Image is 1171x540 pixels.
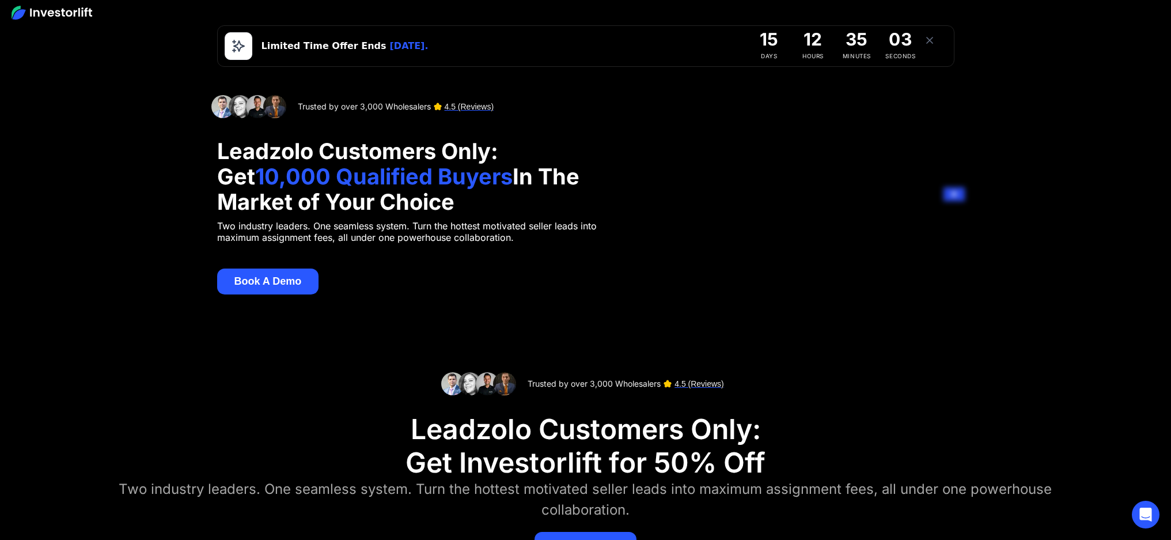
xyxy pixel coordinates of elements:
[217,138,623,214] h1: Leadzolo Customers Only: Get In The Market of Your Choice
[255,163,513,190] span: 10,000 Qualified Buyers
[839,50,876,62] div: Minutes
[434,103,442,111] img: Star image
[217,269,319,294] button: Book A Demo
[217,220,623,243] p: Two industry leaders. One seamless system. Turn the hottest motivated seller leads into maximum a...
[751,50,788,62] div: Days
[1132,501,1159,528] div: Open Intercom Messenger
[839,31,876,48] div: 35
[882,50,919,62] div: Seconds
[674,378,724,390] a: 4.5 (Reviews)
[528,378,661,390] div: Trusted by over 3,000 Wholesalers
[795,50,832,62] div: Hours
[406,413,765,479] div: Leadzolo Customers Only: Get Investorlift for 50% Off
[882,31,919,48] div: 03
[298,101,431,112] div: Trusted by over 3,000 Wholesalers
[445,101,494,112] a: 4.5 (Reviews)
[390,40,429,51] strong: [DATE].
[751,31,788,48] div: 15
[664,380,672,388] img: Star image
[117,479,1053,520] div: Two industry leaders. One seamless system. Turn the hottest motivated seller leads into maximum a...
[262,39,386,53] div: Limited Time Offer Ends
[795,31,832,48] div: 12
